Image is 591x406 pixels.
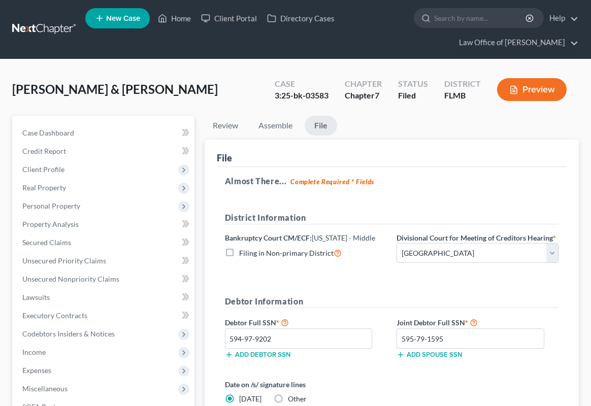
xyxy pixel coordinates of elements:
[22,183,66,192] span: Real Property
[22,366,51,375] span: Expenses
[14,142,194,160] a: Credit Report
[398,90,428,101] div: Filed
[275,90,329,101] div: 3:25-bk-03583
[290,178,374,186] strong: Complete Required * Fields
[275,78,329,90] div: Case
[397,232,556,243] label: Divisional Court for Meeting of Creditors Hearing
[14,215,194,233] a: Property Analysis
[22,238,71,247] span: Secured Claims
[454,33,578,52] a: Law Office of [PERSON_NAME]
[444,90,481,101] div: FLMB
[14,124,194,142] a: Case Dashboard
[196,9,262,27] a: Client Portal
[225,328,372,349] input: XXX-XX-XXXX
[225,351,290,359] button: Add debtor SSN
[22,293,50,301] span: Lawsuits
[106,15,140,22] span: New Case
[434,9,527,27] input: Search by name...
[305,116,337,136] a: File
[225,295,559,308] h5: Debtor Information
[22,220,79,228] span: Property Analysis
[153,9,196,27] a: Home
[205,116,246,136] a: Review
[345,90,382,101] div: Chapter
[14,288,194,307] a: Lawsuits
[14,233,194,252] a: Secured Claims
[225,232,375,243] label: Bankruptcy Court CM/ECF:
[397,351,462,359] button: Add spouse SSN
[22,384,68,393] span: Miscellaneous
[22,348,46,356] span: Income
[345,78,382,90] div: Chapter
[444,78,481,90] div: District
[14,252,194,270] a: Unsecured Priority Claims
[239,394,261,403] span: [DATE]
[239,249,334,257] span: Filing in Non-primary District
[312,233,375,242] span: [US_STATE] - Middle
[22,201,80,210] span: Personal Property
[225,212,559,224] h5: District Information
[22,275,119,283] span: Unsecured Nonpriority Claims
[220,316,392,328] label: Debtor Full SSN
[288,394,307,403] span: Other
[22,256,106,265] span: Unsecured Priority Claims
[22,165,64,174] span: Client Profile
[544,9,578,27] a: Help
[14,270,194,288] a: Unsecured Nonpriority Claims
[225,175,559,187] h5: Almost There...
[22,329,115,338] span: Codebtors Insiders & Notices
[22,311,87,320] span: Executory Contracts
[397,328,544,349] input: XXX-XX-XXXX
[14,307,194,325] a: Executory Contracts
[391,316,564,328] label: Joint Debtor Full SSN
[225,379,387,390] label: Date on /s/ signature lines
[375,90,379,100] span: 7
[497,78,567,101] button: Preview
[556,371,581,396] iframe: Intercom live chat
[22,128,74,137] span: Case Dashboard
[22,147,66,155] span: Credit Report
[250,116,301,136] a: Assemble
[217,152,232,164] div: File
[12,82,218,96] span: [PERSON_NAME] & [PERSON_NAME]
[398,78,428,90] div: Status
[262,9,340,27] a: Directory Cases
